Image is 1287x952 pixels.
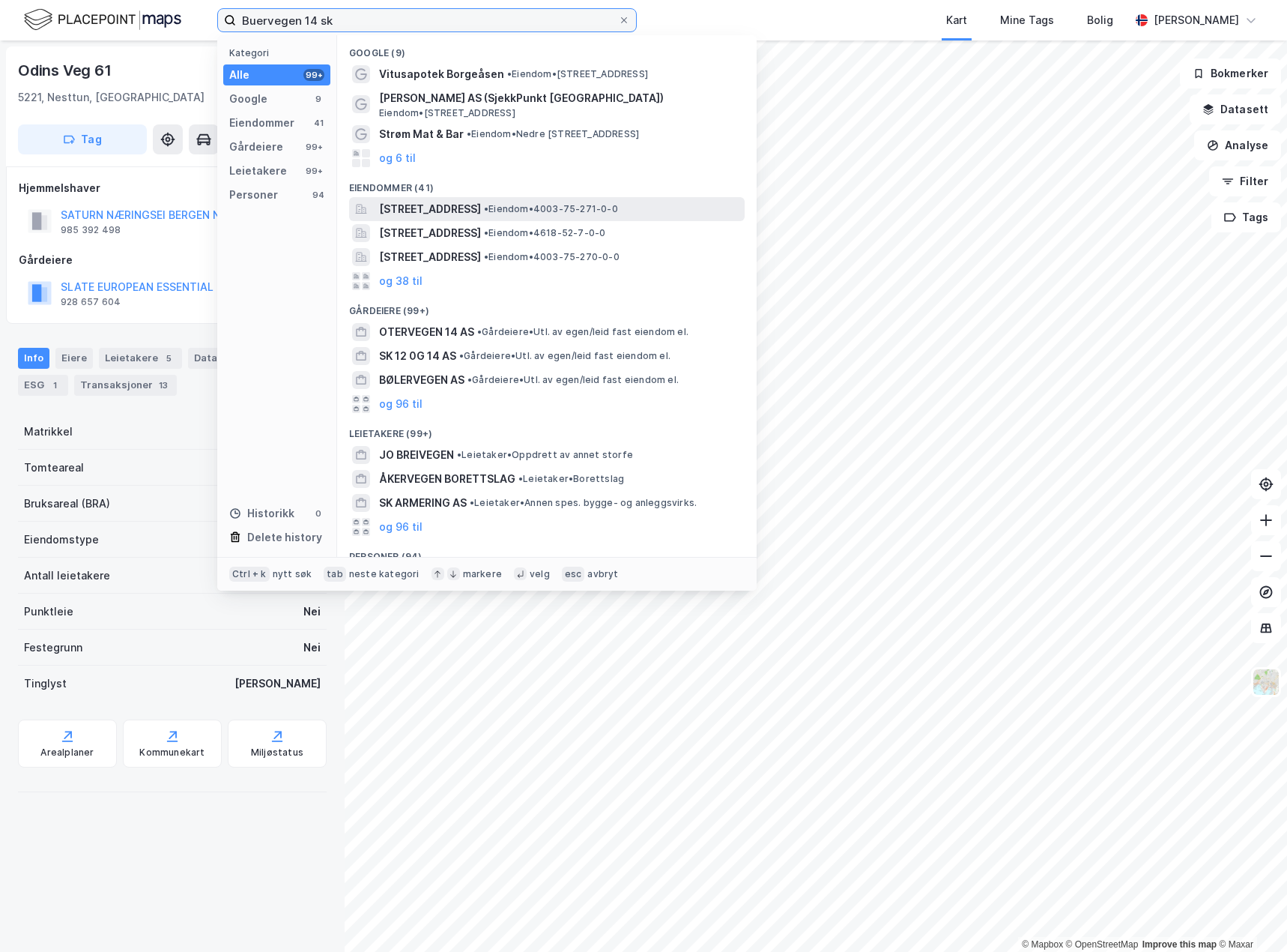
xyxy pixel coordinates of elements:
a: Mapbox [1022,939,1063,950]
input: Søk på adresse, matrikkel, gårdeiere, leietakere eller personer [236,9,618,31]
span: Eiendom • [STREET_ADDRESS] [379,107,515,119]
button: Bokmerker [1180,58,1281,88]
div: Miljøstatus [251,747,303,759]
div: Eiendomstype [24,531,99,549]
button: og 6 til [379,149,416,167]
div: 5 [161,351,176,366]
span: SK 12 0G 14 AS [379,347,456,365]
img: Z [1252,668,1280,696]
div: 9 [312,93,324,105]
span: Leietaker • Oppdrett av annet storfe [457,449,633,461]
div: Google [229,90,267,108]
span: • [467,128,471,139]
span: • [477,326,482,337]
div: 0 [312,507,324,519]
div: Festegrunn [24,639,82,657]
div: 5221, Nesttun, [GEOGRAPHIC_DATA] [18,88,205,106]
span: SK ARMERING AS [379,494,467,512]
div: Datasett [188,348,262,369]
button: Tags [1211,202,1281,232]
div: Alle [229,66,249,84]
span: Strøm Mat & Bar [379,125,464,143]
div: Mine Tags [1000,11,1054,29]
span: • [457,449,461,460]
button: og 38 til [379,272,423,290]
div: 99+ [303,141,324,153]
span: • [507,68,512,79]
div: [PERSON_NAME] [234,675,321,693]
span: • [518,473,523,484]
div: 985 392 498 [61,224,121,236]
div: Info [18,348,49,369]
div: Leietakere [99,348,182,369]
img: logo.f888ab2527a4732fd821a326f86c7f29.svg [24,7,181,33]
span: Gårdeiere • Utl. av egen/leid fast eiendom el. [459,350,670,362]
div: Personer [229,186,278,204]
div: Antall leietakere [24,567,110,585]
span: Gårdeiere • Utl. av egen/leid fast eiendom el. [467,374,679,386]
div: nytt søk [273,568,312,580]
button: og 96 til [379,395,423,413]
span: Eiendom • 4003-75-270-0-0 [484,251,620,263]
div: 99+ [303,69,324,81]
div: Google (9) [337,35,757,62]
span: OTERVEGEN 14 AS [379,323,474,341]
div: velg [530,568,550,580]
div: Hjemmelshaver [19,179,326,197]
div: Eiendommer [229,114,294,132]
div: Kategori [229,47,330,58]
div: ESG [18,375,68,396]
span: [STREET_ADDRESS] [379,200,481,218]
div: Arealplaner [40,747,94,759]
div: Delete history [247,528,322,546]
div: Bruksareal (BRA) [24,495,110,513]
div: 13 [156,378,171,393]
div: markere [463,568,502,580]
span: [STREET_ADDRESS] [379,224,481,242]
div: Tinglyst [24,675,67,693]
button: Filter [1209,166,1281,196]
div: Transaksjoner [74,375,177,396]
div: Historikk [229,504,294,522]
div: Kart [946,11,967,29]
span: BØLERVEGEN AS [379,371,464,389]
div: Ctrl + k [229,567,270,582]
div: 99+ [303,165,324,177]
div: Kommunekart [139,747,205,759]
div: Personer (94) [337,539,757,566]
span: • [484,251,488,262]
a: Improve this map [1142,939,1217,950]
div: Odins Veg 61 [18,58,115,82]
span: ÅKERVEGEN BORETTSLAG [379,470,515,488]
div: [PERSON_NAME] [1154,11,1239,29]
span: • [484,203,488,214]
span: Leietaker • Annen spes. bygge- og anleggsvirks. [470,497,697,509]
button: og 96 til [379,518,423,536]
span: Leietaker • Borettslag [518,473,624,485]
div: Gårdeiere [229,138,283,156]
div: Leietakere [229,162,287,180]
div: Gårdeiere (99+) [337,293,757,320]
span: Eiendom • Nedre [STREET_ADDRESS] [467,128,639,140]
span: • [470,497,474,508]
div: Chat Widget [1212,880,1287,952]
button: Tag [18,124,147,154]
span: [PERSON_NAME] AS (SjekkPunkt [GEOGRAPHIC_DATA]) [379,89,739,107]
span: [STREET_ADDRESS] [379,248,481,266]
div: Gårdeiere [19,251,326,269]
a: OpenStreetMap [1066,939,1139,950]
div: Matrikkel [24,423,73,441]
div: 41 [312,117,324,129]
div: esc [562,567,585,582]
div: Eiere [55,348,93,369]
div: avbryt [587,568,618,580]
div: 1 [47,378,62,393]
div: 94 [312,189,324,201]
span: Vitusapotek Borgeåsen [379,65,504,83]
button: Analyse [1194,130,1281,160]
span: JO BREIVEGEN [379,446,454,464]
div: neste kategori [349,568,420,580]
div: Nei [303,603,321,621]
span: • [467,374,472,385]
div: Nei [303,639,321,657]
